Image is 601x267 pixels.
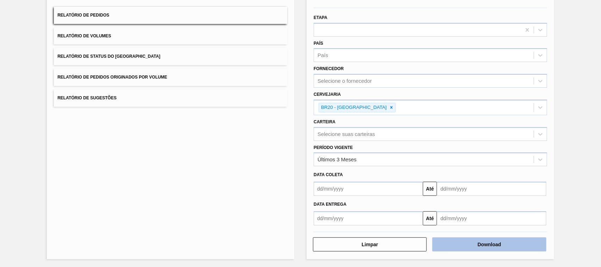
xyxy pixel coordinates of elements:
[314,66,344,71] label: Fornecedor
[57,54,160,59] span: Relatório de Status do [GEOGRAPHIC_DATA]
[319,103,388,112] div: BR20 - [GEOGRAPHIC_DATA]
[314,145,353,150] label: Período Vigente
[54,89,287,107] button: Relatório de Sugestões
[423,182,437,196] button: Até
[432,237,546,252] button: Download
[318,78,372,84] div: Selecione o fornecedor
[423,211,437,225] button: Até
[318,52,328,58] div: País
[57,75,167,80] span: Relatório de Pedidos Originados por Volume
[314,182,423,196] input: dd/mm/yyyy
[314,119,336,124] label: Carteira
[314,15,327,20] label: Etapa
[54,69,287,86] button: Relatório de Pedidos Originados por Volume
[314,92,341,97] label: Cervejaria
[314,202,346,207] span: Data Entrega
[437,182,546,196] input: dd/mm/yyyy
[57,33,111,38] span: Relatório de Volumes
[54,48,287,65] button: Relatório de Status do [GEOGRAPHIC_DATA]
[314,172,343,177] span: Data coleta
[57,13,109,18] span: Relatório de Pedidos
[318,157,357,163] div: Últimos 3 Meses
[313,237,427,252] button: Limpar
[57,95,117,100] span: Relatório de Sugestões
[314,41,323,46] label: País
[54,27,287,45] button: Relatório de Volumes
[314,211,423,225] input: dd/mm/yyyy
[54,7,287,24] button: Relatório de Pedidos
[318,131,375,137] div: Selecione suas carteiras
[437,211,546,225] input: dd/mm/yyyy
